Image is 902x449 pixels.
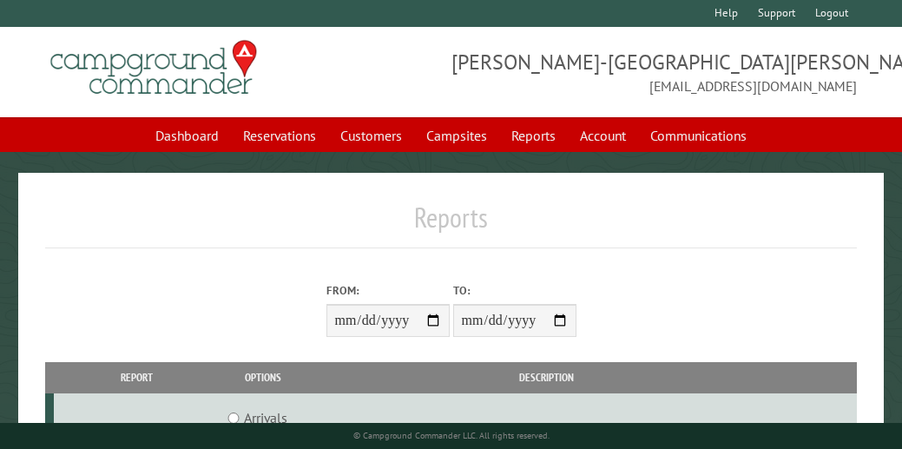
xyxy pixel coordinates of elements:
[306,362,787,393] th: Description
[244,407,287,428] label: Arrivals
[45,201,857,248] h1: Reports
[45,34,262,102] img: Campground Commander
[570,119,636,152] a: Account
[501,119,566,152] a: Reports
[145,119,229,152] a: Dashboard
[416,119,497,152] a: Campsites
[451,48,858,96] span: [PERSON_NAME]-[GEOGRAPHIC_DATA][PERSON_NAME] [EMAIL_ADDRESS][DOMAIN_NAME]
[326,282,450,299] label: From:
[353,430,550,441] small: © Campground Commander LLC. All rights reserved.
[221,362,306,393] th: Options
[640,119,757,152] a: Communications
[233,119,326,152] a: Reservations
[453,282,576,299] label: To:
[54,362,221,393] th: Report
[330,119,412,152] a: Customers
